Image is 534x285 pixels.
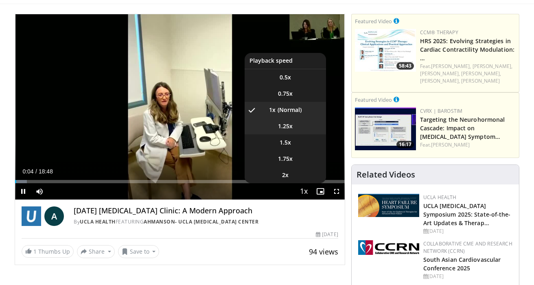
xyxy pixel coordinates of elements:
[80,218,116,225] a: UCLA Health
[309,247,338,256] span: 94 views
[423,194,457,201] a: UCLA Health
[420,70,460,77] a: [PERSON_NAME],
[280,138,291,147] span: 1.5x
[396,62,414,70] span: 58:43
[269,106,276,114] span: 1x
[74,218,338,226] div: By FEATURING
[420,63,516,85] div: Feat.
[35,168,37,175] span: /
[296,183,312,199] button: Playback Rate
[44,206,64,226] a: A
[278,122,293,130] span: 1.25x
[420,37,514,62] a: HRS 2025: Evolving Strategies in Cardiac Contractility Modulation: …
[22,206,41,226] img: UCLA Health
[33,248,37,255] span: 1
[357,170,415,180] h4: Related Videos
[22,168,33,175] span: 0:04
[74,206,338,215] h4: [DATE] [MEDICAL_DATA] Clinic: A Modern Approach
[15,14,345,200] video-js: Video Player
[423,273,512,280] div: [DATE]
[312,183,328,199] button: Enable picture-in-picture mode
[396,141,414,148] span: 16:17
[118,245,160,258] button: Save to
[39,168,53,175] span: 18:48
[22,245,74,258] a: 1 Thumbs Up
[355,107,416,150] img: f3314642-f119-4bcb-83d2-db4b1a91d31e.150x105_q85_crop-smart_upscale.jpg
[423,256,501,272] a: South Asian Cardiovascular Conference 2025
[282,171,289,179] span: 2x
[280,73,291,81] span: 0.5x
[423,202,511,227] a: UCLA [MEDICAL_DATA] Symposium 2025: State-of-the-Art Updates & Therap…
[77,245,115,258] button: Share
[144,218,258,225] a: Ahmanson- Ucla [MEDICAL_DATA] Center
[278,90,293,98] span: 0.75x
[420,77,460,84] a: [PERSON_NAME],
[316,231,338,238] div: [DATE]
[355,29,416,72] a: 58:43
[31,183,48,199] button: Mute
[355,29,416,72] img: 3f694bbe-f46e-4e2a-ab7b-fff0935bbb6c.150x105_q85_crop-smart_upscale.jpg
[473,63,512,70] a: [PERSON_NAME],
[355,96,392,103] small: Featured Video
[15,183,31,199] button: Pause
[278,155,293,163] span: 1.75x
[431,141,470,148] a: [PERSON_NAME]
[328,183,345,199] button: Fullscreen
[461,77,500,84] a: [PERSON_NAME]
[420,141,516,149] div: Feat.
[420,116,505,140] a: Targeting the Neurohormonal Cascade: Impact on [MEDICAL_DATA] Symptom…
[461,70,501,77] a: [PERSON_NAME],
[358,240,419,255] img: a04ee3ba-8487-4636-b0fb-5e8d268f3737.png.150x105_q85_autocrop_double_scale_upscale_version-0.2.png
[420,29,458,36] a: CCM® Therapy
[355,18,392,25] small: Featured Video
[355,107,416,150] a: 16:17
[423,240,512,254] a: Collaborative CME and Research Network (CCRN)
[358,194,419,217] img: 0682476d-9aca-4ba2-9755-3b180e8401f5.png.150x105_q85_autocrop_double_scale_upscale_version-0.2.png
[15,180,345,183] div: Progress Bar
[423,228,512,235] div: [DATE]
[420,107,463,114] a: CVRx | Barostim
[431,63,471,70] a: [PERSON_NAME],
